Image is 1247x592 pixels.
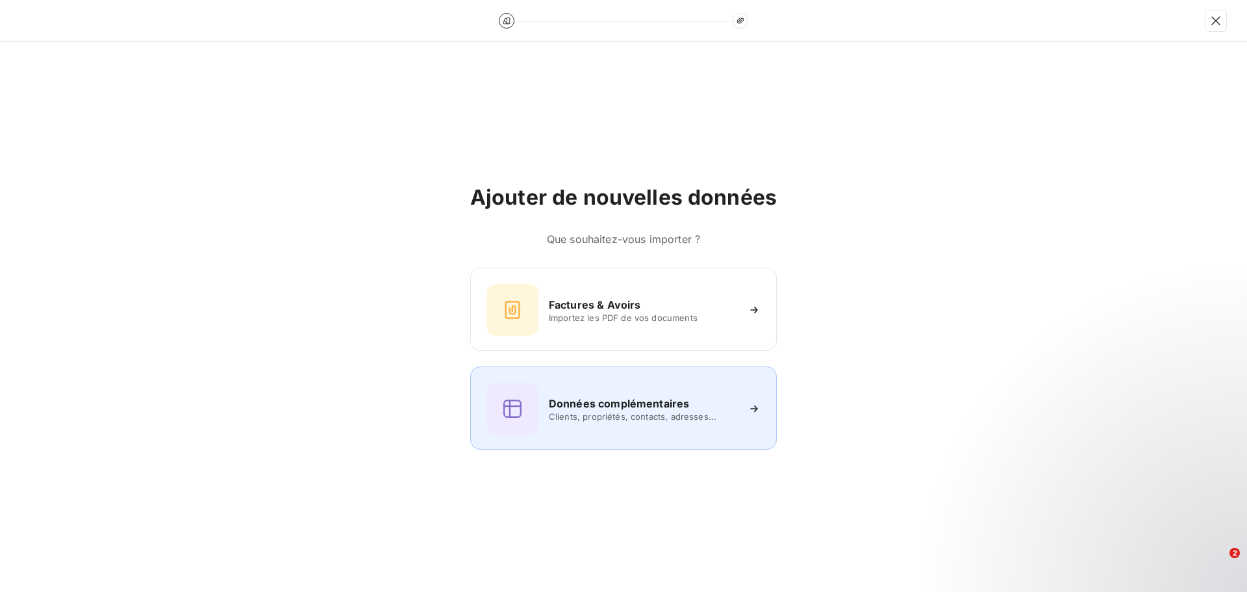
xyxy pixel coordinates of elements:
span: Clients, propriétés, contacts, adresses... [549,411,737,422]
span: 2 [1229,548,1240,558]
iframe: Intercom notifications message [987,466,1247,557]
h6: Factures & Avoirs [549,297,641,313]
h6: Que souhaitez-vous importer ? [470,231,777,247]
iframe: Intercom live chat [1203,548,1234,579]
h6: Données complémentaires [549,396,689,411]
span: Importez les PDF de vos documents [549,313,737,323]
h2: Ajouter de nouvelles données [470,185,777,211]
